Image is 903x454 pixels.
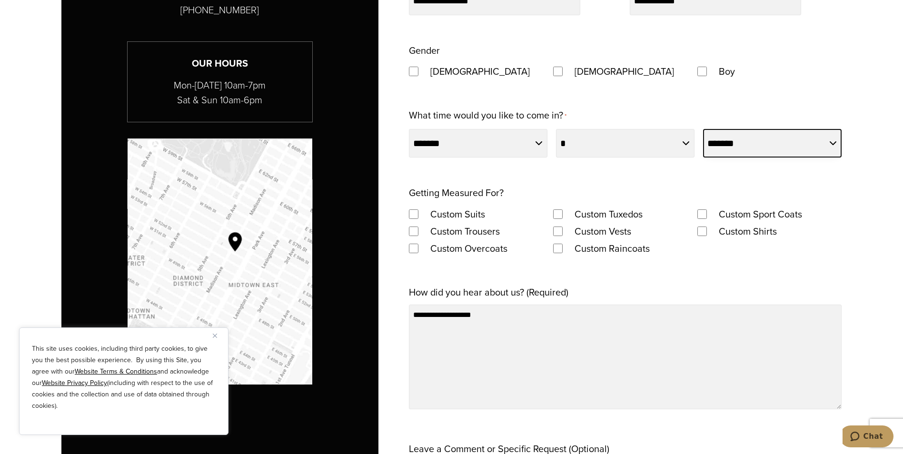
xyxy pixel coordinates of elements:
label: Custom Suits [421,206,495,223]
iframe: Opens a widget where you can chat to one of our agents [843,425,893,449]
p: [PHONE_NUMBER] [180,2,259,18]
legend: Gender [409,42,440,59]
legend: Getting Measured For? [409,184,504,201]
a: Website Terms & Conditions [75,366,157,376]
a: Map to Alan David Custom [128,138,312,385]
label: What time would you like to come in? [409,107,566,125]
label: Boy [709,63,744,80]
a: Website Privacy Policy [42,378,107,388]
label: How did you hear about us? (Required) [409,284,568,301]
img: Close [213,334,217,338]
label: Custom Overcoats [421,240,517,257]
p: This site uses cookies, including third party cookies, to give you the best possible experience. ... [32,343,216,412]
label: Custom Trousers [421,223,509,240]
label: [DEMOGRAPHIC_DATA] [565,63,684,80]
label: Custom Shirts [709,223,786,240]
h3: Our Hours [128,56,312,71]
label: [DEMOGRAPHIC_DATA] [421,63,539,80]
label: Custom Sport Coats [709,206,812,223]
label: Custom Vests [565,223,641,240]
label: Custom Tuxedos [565,206,652,223]
p: Mon-[DATE] 10am-7pm Sat & Sun 10am-6pm [128,78,312,108]
img: Google map with pin showing Alan David location at Madison Avenue & 53rd Street NY [128,138,312,385]
label: Custom Raincoats [565,240,659,257]
button: Close [213,330,224,341]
